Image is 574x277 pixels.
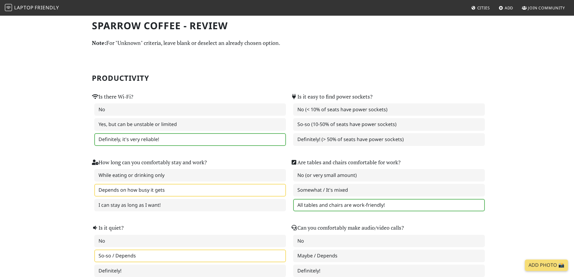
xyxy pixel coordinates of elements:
a: Join Community [519,2,567,13]
label: Definitely, it's very reliable! [94,133,286,146]
label: Definitely! (> 50% of seats have power sockets) [293,133,485,146]
label: Maybe / Depends [293,250,485,262]
label: No [94,235,286,247]
label: I can stay as long as I want! [94,199,286,212]
span: Join Community [528,5,565,11]
h2: Productivity [92,74,482,83]
a: Cities [469,2,492,13]
label: No (< 10% of seats have power sockets) [293,103,485,116]
label: No [94,103,286,116]
label: No (or very small amount) [293,169,485,182]
label: Is it quiet? [92,224,124,232]
label: No [293,235,485,247]
span: Cities [477,5,490,11]
p: For "Unknown" criteria, leave blank or deselect an already chosen option. [92,39,482,47]
label: All tables and chairs are work-friendly! [293,199,485,212]
label: While eating or drinking only [94,169,286,182]
a: Add [496,2,516,13]
label: How long can you comfortably stay and work? [92,158,207,167]
label: Yes, but can be unstable or limited [94,118,286,131]
h1: Sparrow Coffee - Review [92,20,482,31]
span: Friendly [35,4,59,11]
label: Can you comfortably make audio/video calls? [291,224,404,232]
label: Somewhat / It's mixed [293,184,485,197]
label: Are tables and chairs comfortable for work? [291,158,400,167]
span: Add [505,5,513,11]
label: So-so / Depends [94,250,286,262]
span: Laptop [14,4,34,11]
label: So-so (10-50% of seats have power sockets) [293,118,485,131]
strong: Note: [92,39,106,46]
label: Depends on how busy it gets [94,184,286,197]
label: Is it easy to find power sockets? [291,93,372,101]
img: LaptopFriendly [5,4,12,11]
a: Add Photo 📸 [525,260,568,271]
a: LaptopFriendly LaptopFriendly [5,3,59,13]
label: Is there Wi-Fi? [92,93,133,101]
